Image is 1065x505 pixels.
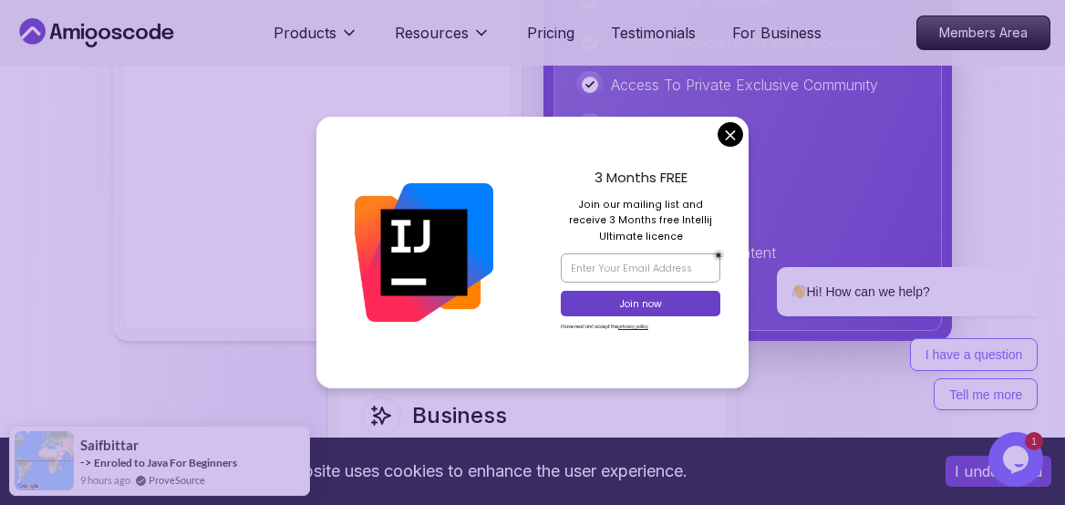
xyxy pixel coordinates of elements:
[917,16,1049,49] p: Members Area
[611,22,696,44] a: Testimonials
[15,431,74,490] img: provesource social proof notification image
[80,438,139,453] span: saifbittar
[988,432,1047,487] iframe: chat widget
[149,472,205,488] a: ProveSource
[94,456,237,469] a: Enroled to Java For Beginners
[14,451,918,491] div: This website uses cookies to enhance the user experience.
[412,401,507,430] h2: Business
[395,22,491,58] button: Resources
[916,15,1050,50] a: Members Area
[732,22,822,44] a: For Business
[611,74,878,96] p: Access To Private Exclusive Community
[395,22,469,44] p: Resources
[80,455,92,469] span: ->
[274,22,336,44] p: Products
[527,22,574,44] a: Pricing
[80,472,130,488] span: 9 hours ago
[719,102,1047,423] iframe: chat widget
[946,456,1051,487] button: Accept cookies
[274,22,358,58] button: Products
